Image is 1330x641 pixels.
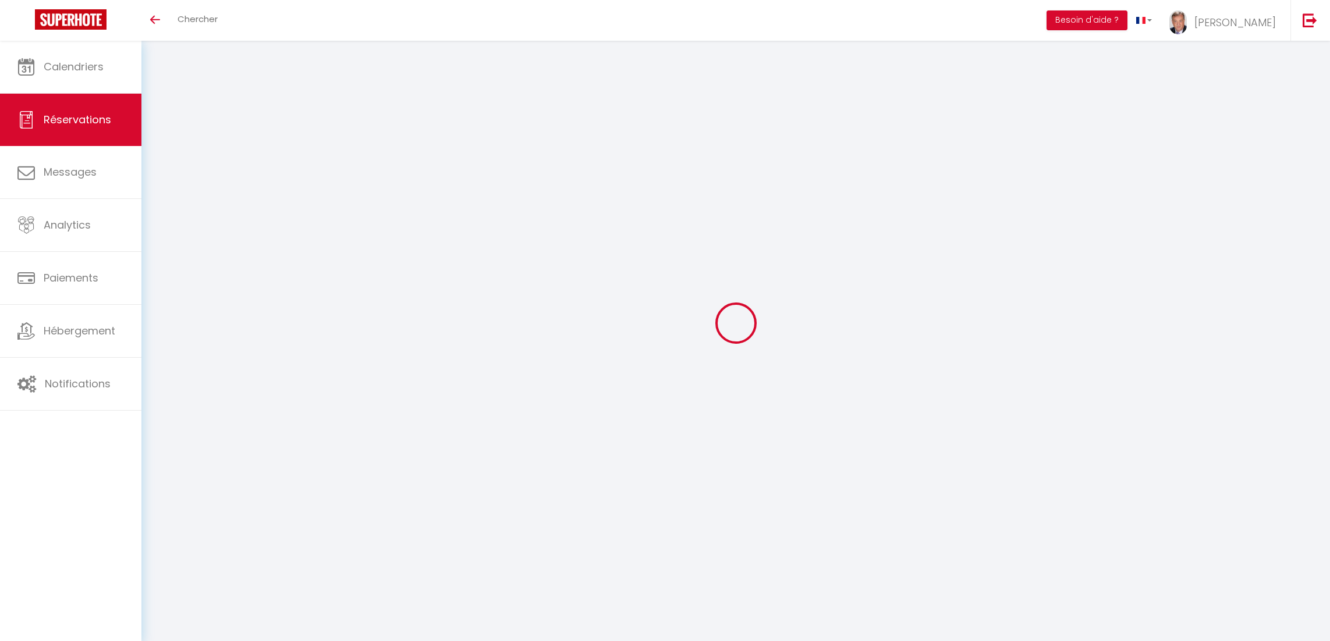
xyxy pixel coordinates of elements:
button: Besoin d'aide ? [1047,10,1127,30]
button: Ouvrir le widget de chat LiveChat [9,5,44,40]
span: Paiements [44,270,98,285]
span: [PERSON_NAME] [1194,15,1276,30]
span: Chercher [178,13,218,25]
span: Réservations [44,112,111,127]
img: Super Booking [35,9,107,30]
img: logout [1303,13,1317,27]
span: Calendriers [44,59,104,74]
iframe: Chat [1281,589,1321,632]
span: Messages [44,165,97,179]
span: Hébergement [44,323,115,338]
span: Analytics [44,218,91,232]
span: Notifications [45,376,111,391]
img: ... [1169,10,1187,34]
